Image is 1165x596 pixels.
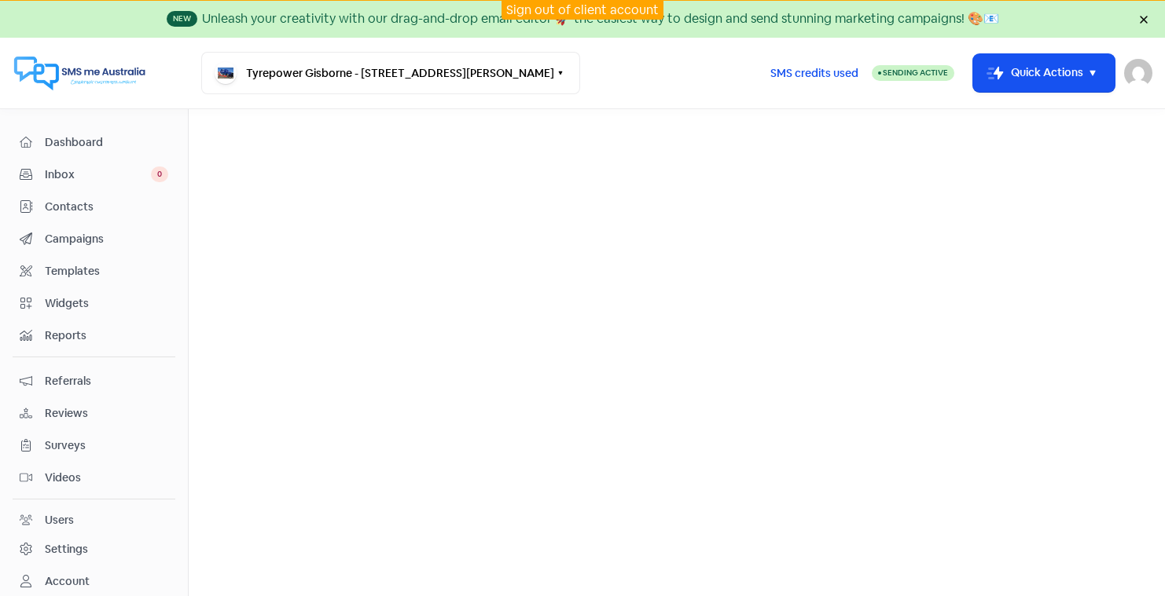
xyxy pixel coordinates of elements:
button: Quick Actions [973,54,1115,92]
a: Sign out of client account [506,2,659,18]
div: Users [45,512,74,528]
span: SMS credits used [770,65,858,82]
span: Templates [45,263,168,280]
a: SMS credits used [757,64,872,80]
a: Sending Active [872,64,954,82]
a: Inbox 0 [13,160,175,189]
a: Users [13,506,175,535]
a: Widgets [13,289,175,318]
a: Dashboard [13,128,175,157]
a: Surveys [13,431,175,460]
a: Templates [13,257,175,286]
span: Videos [45,470,168,486]
span: Inbox [45,166,151,183]
span: Widgets [45,295,168,312]
span: Campaigns [45,231,168,247]
a: Settings [13,535,175,564]
a: Reports [13,321,175,350]
img: User [1124,59,1152,87]
a: Contacts [13,192,175,221]
a: Videos [13,463,175,492]
a: Referrals [13,367,175,396]
span: Reports [45,327,168,344]
span: Sending Active [883,68,948,78]
span: Dashboard [45,134,168,151]
span: 0 [151,166,168,182]
a: Reviews [13,399,175,428]
div: Settings [45,541,88,558]
a: Campaigns [13,225,175,254]
span: Referrals [45,373,168,389]
div: Account [45,573,90,590]
button: Tyrepower Gisborne - [STREET_ADDRESS][PERSON_NAME] [201,52,580,94]
span: Reviews [45,405,168,422]
span: Surveys [45,437,168,454]
a: Account [13,567,175,596]
span: Contacts [45,199,168,215]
